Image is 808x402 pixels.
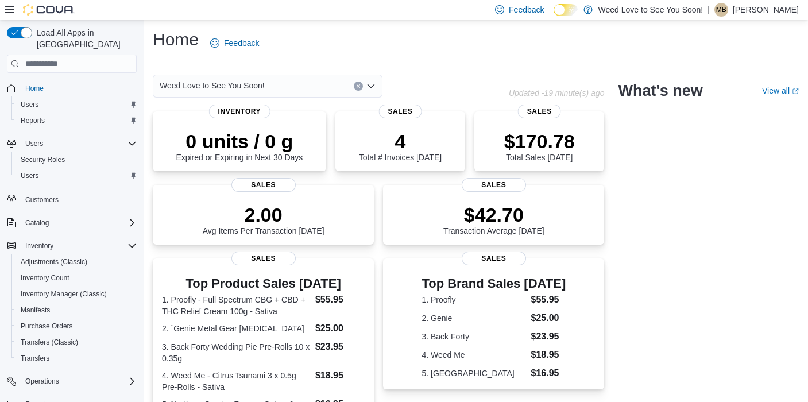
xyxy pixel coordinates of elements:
[16,255,137,269] span: Adjustments (Classic)
[618,82,702,100] h2: What's new
[21,289,107,299] span: Inventory Manager (Classic)
[21,192,137,206] span: Customers
[2,136,141,152] button: Users
[359,130,442,162] div: Total # Invoices [DATE]
[21,322,73,331] span: Purchase Orders
[792,88,799,95] svg: External link
[162,294,311,317] dt: 1. Proofly - Full Spectrum CBG + CBD + THC Relief Cream 100g - Sativa
[224,37,259,49] span: Feedback
[21,171,38,180] span: Users
[11,254,141,270] button: Adjustments (Classic)
[25,377,59,386] span: Operations
[16,98,43,111] a: Users
[25,139,43,148] span: Users
[518,105,561,118] span: Sales
[359,130,442,153] p: 4
[21,155,65,164] span: Security Roles
[203,203,324,235] div: Avg Items Per Transaction [DATE]
[531,311,566,325] dd: $25.00
[315,293,365,307] dd: $55.95
[25,241,53,250] span: Inventory
[11,350,141,366] button: Transfers
[21,116,45,125] span: Reports
[354,82,363,91] button: Clear input
[2,215,141,231] button: Catalog
[21,257,87,266] span: Adjustments (Classic)
[315,369,365,382] dd: $18.95
[16,319,137,333] span: Purchase Orders
[366,82,376,91] button: Open list of options
[2,238,141,254] button: Inventory
[162,341,311,364] dt: 3. Back Forty Wedding Pie Pre-Rolls 10 x 0.35g
[21,82,48,95] a: Home
[462,252,526,265] span: Sales
[16,114,137,127] span: Reports
[422,312,526,324] dt: 2. Genie
[16,335,137,349] span: Transfers (Classic)
[21,374,137,388] span: Operations
[11,302,141,318] button: Manifests
[315,322,365,335] dd: $25.00
[2,191,141,207] button: Customers
[509,4,544,16] span: Feedback
[16,303,55,317] a: Manifests
[16,303,137,317] span: Manifests
[531,366,566,380] dd: $16.95
[21,216,137,230] span: Catalog
[25,218,49,227] span: Catalog
[25,84,44,93] span: Home
[162,277,365,291] h3: Top Product Sales [DATE]
[32,27,137,50] span: Load All Apps in [GEOGRAPHIC_DATA]
[162,370,311,393] dt: 4. Weed Me - Citrus Tsunami 3 x 0.5g Pre-Rolls - Sativa
[714,3,728,17] div: Melanie Bekevich
[462,178,526,192] span: Sales
[504,130,575,162] div: Total Sales [DATE]
[733,3,799,17] p: [PERSON_NAME]
[231,252,296,265] span: Sales
[11,113,141,129] button: Reports
[21,354,49,363] span: Transfers
[21,137,48,150] button: Users
[21,338,78,347] span: Transfers (Classic)
[16,319,78,333] a: Purchase Orders
[378,105,422,118] span: Sales
[443,203,544,226] p: $42.70
[16,153,137,167] span: Security Roles
[160,79,265,92] span: Weed Love to See You Soon!
[2,80,141,96] button: Home
[25,195,59,204] span: Customers
[16,351,137,365] span: Transfers
[21,81,137,95] span: Home
[153,28,199,51] h1: Home
[21,306,50,315] span: Manifests
[209,105,270,118] span: Inventory
[21,273,69,283] span: Inventory Count
[23,4,75,16] img: Cova
[422,349,526,361] dt: 4. Weed Me
[11,270,141,286] button: Inventory Count
[203,203,324,226] p: 2.00
[21,374,64,388] button: Operations
[16,255,92,269] a: Adjustments (Classic)
[716,3,726,17] span: MB
[531,330,566,343] dd: $23.95
[16,351,54,365] a: Transfers
[422,277,566,291] h3: Top Brand Sales [DATE]
[176,130,303,162] div: Expired or Expiring in Next 30 Days
[554,4,578,16] input: Dark Mode
[16,169,43,183] a: Users
[531,293,566,307] dd: $55.95
[16,335,83,349] a: Transfers (Classic)
[16,169,137,183] span: Users
[11,152,141,168] button: Security Roles
[598,3,703,17] p: Weed Love to See You Soon!
[21,193,63,207] a: Customers
[21,100,38,109] span: Users
[443,203,544,235] div: Transaction Average [DATE]
[554,16,554,17] span: Dark Mode
[162,323,311,334] dt: 2. `Genie Metal Gear [MEDICAL_DATA]
[16,153,69,167] a: Security Roles
[422,368,526,379] dt: 5. [GEOGRAPHIC_DATA]
[231,178,296,192] span: Sales
[21,137,137,150] span: Users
